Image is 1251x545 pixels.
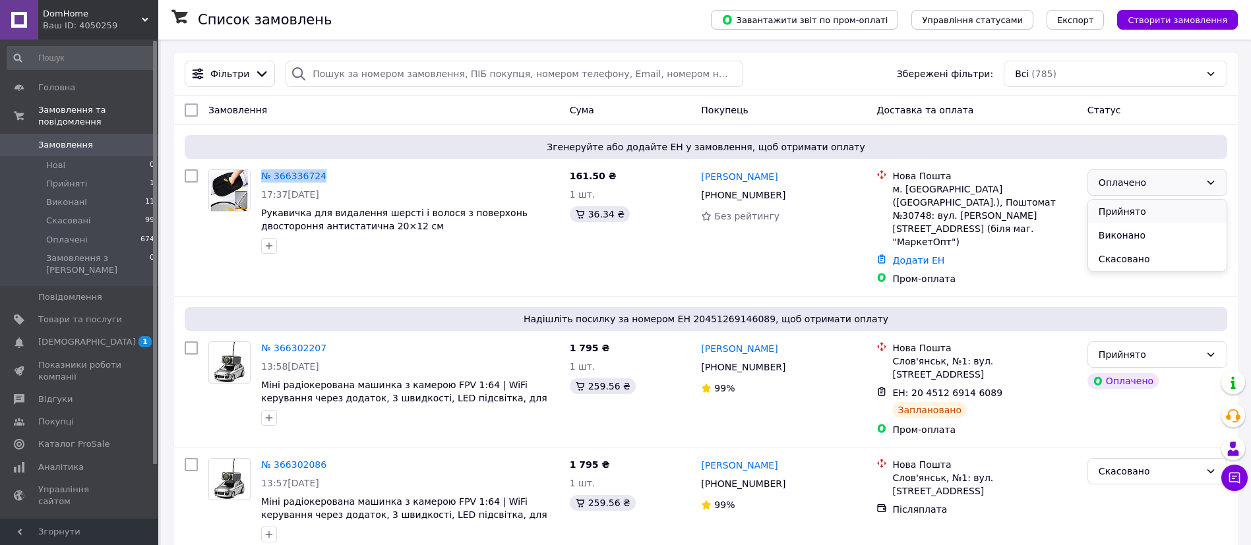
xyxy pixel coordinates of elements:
[570,378,636,394] div: 259.56 ₴
[1088,247,1227,271] li: Скасовано
[261,478,319,488] span: 13:57[DATE]
[570,105,594,115] span: Cума
[892,169,1076,183] div: Нова Пошта
[892,471,1076,498] div: Слов'янськ, №1: вул. [STREET_ADDRESS]
[38,104,158,128] span: Замовлення та повідомлення
[892,255,944,266] a: Додати ЕН
[1088,223,1227,247] li: Виконано
[46,215,91,227] span: Скасовані
[138,336,152,347] span: 1
[209,170,250,211] img: Фото товару
[698,474,788,493] div: [PHONE_NUMBER]
[897,67,993,80] span: Збережені фільтри:
[698,186,788,204] div: [PHONE_NUMBER]
[261,189,319,200] span: 17:37[DATE]
[38,438,109,450] span: Каталог ProSale
[46,196,87,208] span: Виконані
[1057,15,1094,25] span: Експорт
[701,342,778,355] a: [PERSON_NAME]
[46,178,87,190] span: Прийняті
[38,484,122,507] span: Управління сайтом
[140,234,154,246] span: 674
[198,12,332,28] h1: Список замовлень
[38,82,75,94] span: Головна
[911,10,1033,30] button: Управління статусами
[1099,464,1200,478] div: Скасовано
[570,495,636,511] div: 259.56 ₴
[261,361,319,372] span: 13:58[DATE]
[214,459,245,500] img: Фото товару
[1087,373,1159,389] div: Оплачено
[1031,69,1056,79] span: (785)
[876,105,973,115] span: Доставка та оплата
[208,341,251,384] a: Фото товару
[38,461,84,473] span: Аналітика
[1099,347,1200,362] div: Прийнято
[190,140,1222,154] span: Згенеруйте або додайте ЕН у замовлення, щоб отримати оплату
[892,402,967,418] div: Заплановано
[711,10,898,30] button: Завантажити звіт по пром-оплаті
[38,291,102,303] span: Повідомлення
[43,8,142,20] span: DomHome
[208,169,251,212] a: Фото товару
[570,478,595,488] span: 1 шт.
[1099,175,1200,190] div: Оплачено
[892,183,1076,248] div: м. [GEOGRAPHIC_DATA] ([GEOGRAPHIC_DATA].), Поштомат №30748: вул. [PERSON_NAME][STREET_ADDRESS] (б...
[922,15,1023,25] span: Управління статусами
[261,208,528,231] span: Рукавичка для видалення шерсті і волося з поверхонь двостороння антистатична 20×12 см
[38,416,74,428] span: Покупці
[714,211,779,221] span: Без рейтингу
[701,170,778,183] a: [PERSON_NAME]
[892,387,1002,398] span: ЕН: 20 4512 6914 6089
[46,234,88,246] span: Оплачені
[150,178,154,190] span: 1
[1104,14,1238,24] a: Створити замовлення
[43,20,158,32] div: Ваш ID: 4050259
[208,105,267,115] span: Замовлення
[1117,10,1238,30] button: Створити замовлення
[145,196,154,208] span: 11
[892,355,1076,381] div: Слов'янськ, №1: вул. [STREET_ADDRESS]
[721,14,888,26] span: Завантажити звіт по пром-оплаті
[570,459,610,470] span: 1 795 ₴
[46,159,65,171] span: Нові
[261,380,547,416] a: Міні радіокерована машинка з камерою FPV 1:64 | WiFi керування через додаток, 3 швидкості, LED пі...
[261,496,547,533] a: Міні радіокерована машинка з камерою FPV 1:64 | WiFi керування через додаток, 3 швидкості, LED пі...
[150,159,154,171] span: 0
[1221,465,1248,491] button: Чат з покупцем
[701,105,748,115] span: Покупець
[570,343,610,353] span: 1 795 ₴
[714,383,735,393] span: 99%
[570,189,595,200] span: 1 шт.
[7,46,156,70] input: Пошук
[1047,10,1105,30] button: Експорт
[261,171,326,181] a: № 366336724
[892,458,1076,471] div: Нова Пошта
[570,171,617,181] span: 161.50 ₴
[38,336,136,348] span: [DEMOGRAPHIC_DATA]
[261,459,326,470] a: № 366302086
[714,500,735,510] span: 99%
[38,359,122,383] span: Показники роботи компанії
[698,358,788,376] div: [PHONE_NUMBER]
[286,61,743,87] input: Пошук за номером замовлення, ПІБ покупця, номером телефону, Email, номером накладної
[190,312,1222,326] span: Надішліть посилку за номером ЕН 20451269146089, щоб отримати оплату
[701,459,778,472] a: [PERSON_NAME]
[261,343,326,353] a: № 366302207
[570,206,630,222] div: 36.34 ₴
[1088,200,1227,223] li: Прийнято
[38,139,93,151] span: Замовлення
[38,314,122,326] span: Товари та послуги
[150,252,154,276] span: 0
[892,423,1076,436] div: Пром-оплата
[210,67,249,80] span: Фільтри
[892,503,1076,516] div: Післяплата
[38,393,73,405] span: Відгуки
[145,215,154,227] span: 99
[1087,105,1121,115] span: Статус
[1128,15,1227,25] span: Створити замовлення
[892,341,1076,355] div: Нова Пошта
[214,342,245,383] img: Фото товару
